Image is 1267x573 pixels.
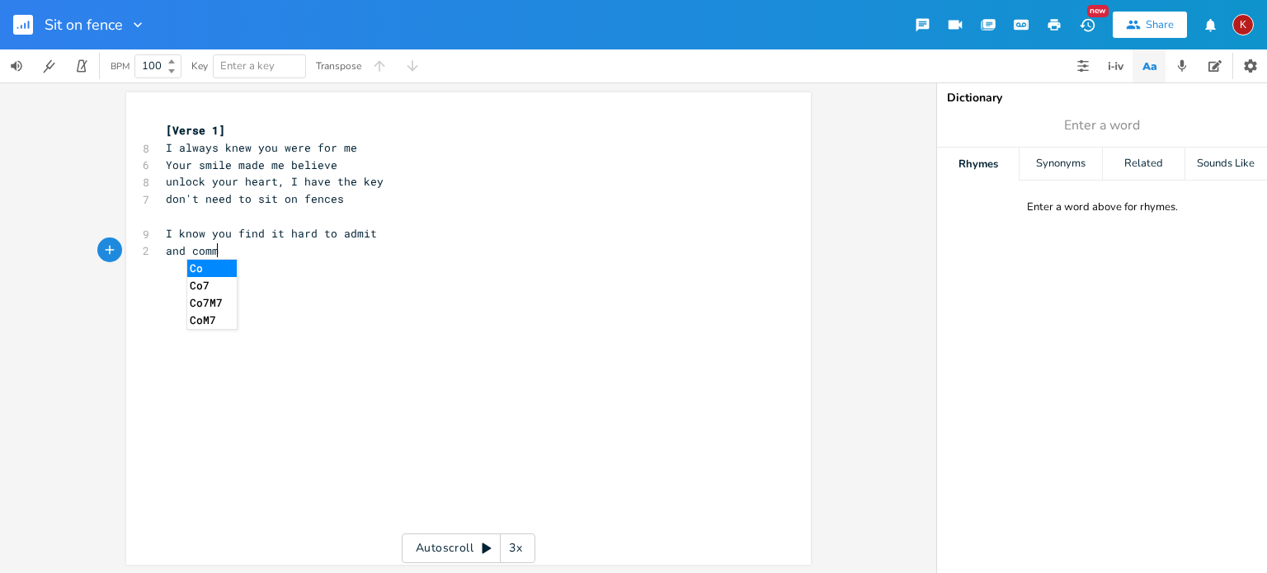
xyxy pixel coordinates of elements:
[166,226,377,241] span: I know you find it hard to admit
[937,148,1019,181] div: Rhymes
[1027,200,1178,214] div: Enter a word above for rhymes.
[1113,12,1187,38] button: Share
[166,157,337,172] span: Your smile made me believe
[316,61,361,71] div: Transpose
[1020,148,1101,181] div: Synonyms
[220,59,275,73] span: Enter a key
[501,533,530,563] div: 3x
[166,123,225,138] span: [Verse 1]
[1071,10,1104,40] button: New
[1185,148,1267,181] div: Sounds Like
[166,191,344,206] span: don't need to sit on fences
[166,140,357,155] span: I always knew you were for me
[1064,116,1140,135] span: Enter a word
[1146,17,1174,32] div: Share
[1087,5,1109,17] div: New
[111,62,130,71] div: BPM
[1103,148,1185,181] div: Related
[166,243,219,258] span: and comm
[191,61,208,71] div: Key
[187,277,237,294] li: Co7
[166,174,384,189] span: unlock your heart, I have the key
[187,312,237,329] li: CoM7
[1232,6,1254,44] button: K
[947,92,1257,104] div: Dictionary
[45,17,123,32] span: Sit on fence
[187,260,237,277] li: Co
[1232,14,1254,35] div: kerynlee24
[402,533,535,563] div: Autoscroll
[187,294,237,312] li: Co7M7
